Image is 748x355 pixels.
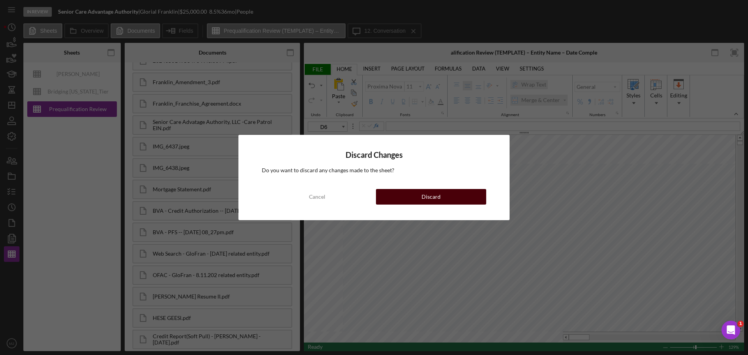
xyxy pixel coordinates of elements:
[376,189,486,205] button: Discard
[262,150,486,159] h4: Discard Changes
[422,189,441,205] div: Discard
[722,321,740,339] iframe: Intercom live chat
[262,167,394,173] span: Do you want to discard any changes made to the sheet?
[309,189,325,205] div: Cancel
[737,321,744,327] span: 1
[262,189,372,205] button: Cancel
